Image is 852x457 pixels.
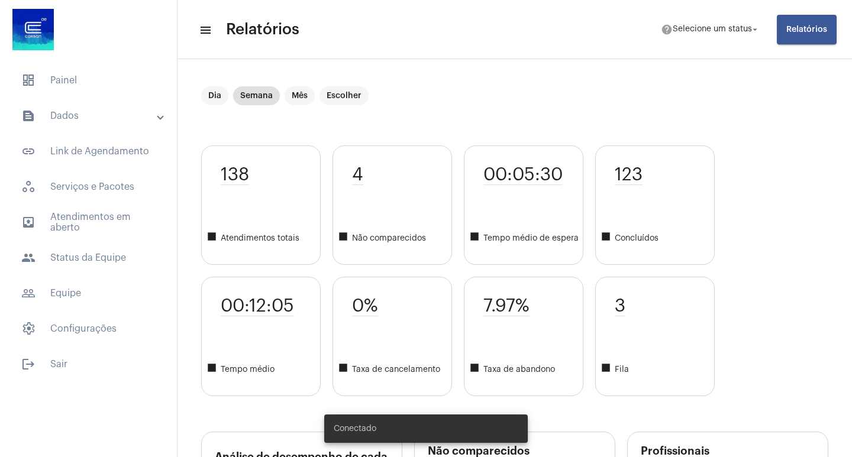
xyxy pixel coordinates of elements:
[233,86,280,105] mat-chip: Semana
[21,322,35,336] span: sidenav icon
[12,66,165,95] span: Painel
[9,6,57,53] img: d4669ae0-8c07-2337-4f67-34b0df7f5ae4.jpeg
[615,296,625,316] span: 3
[12,315,165,343] span: Configurações
[469,362,483,377] mat-icon: square
[21,109,158,123] mat-panel-title: Dados
[21,357,35,371] mat-icon: sidenav icon
[7,102,177,130] mat-expansion-panel-header: sidenav iconDados
[483,296,530,316] span: 7.97%
[601,231,615,245] mat-icon: square
[615,165,643,185] span: 123
[661,24,673,35] mat-icon: help
[338,231,451,245] span: Não comparecidos
[352,165,363,185] span: 4
[12,137,165,166] span: Link de Agendamento
[21,109,35,123] mat-icon: sidenav icon
[601,362,615,377] mat-icon: square
[777,15,837,44] button: Relatórios
[786,25,827,34] span: Relatórios
[12,350,165,378] span: Sair
[469,231,583,245] span: Tempo médio de espera
[12,279,165,307] span: Equipe
[469,231,483,245] mat-icon: square
[221,165,249,185] span: 138
[12,244,165,272] span: Status da Equipe
[199,23,211,37] mat-icon: sidenav icon
[21,251,35,265] mat-icon: sidenav icon
[319,86,369,105] mat-chip: Escolher
[21,73,35,87] span: sidenav icon
[338,362,352,377] mat-icon: square
[21,144,35,158] mat-icon: sidenav icon
[673,25,752,34] span: Selecione um status
[338,362,451,377] span: Taxa de cancelamento
[334,423,376,435] span: Conectado
[601,362,714,377] span: Fila
[601,231,714,245] span: Concluídos
[750,24,760,35] mat-icon: arrow_drop_down
[221,296,294,316] span: 00:12:05
[12,173,165,201] span: Serviços e Pacotes
[206,231,320,245] span: Atendimentos totais
[338,231,352,245] mat-icon: square
[21,215,35,229] mat-icon: sidenav icon
[206,231,221,245] mat-icon: square
[12,208,165,236] span: Atendimentos em aberto
[469,362,583,377] span: Taxa de abandono
[206,362,320,377] span: Tempo médio
[226,20,299,39] span: Relatórios
[206,362,221,377] mat-icon: square
[21,180,35,194] span: sidenav icon
[285,86,315,105] mat-chip: Mês
[654,18,767,41] button: Selecione um status
[21,286,35,300] mat-icon: sidenav icon
[201,86,228,105] mat-chip: Dia
[352,296,378,316] span: 0%
[483,165,563,185] span: 00:05:30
